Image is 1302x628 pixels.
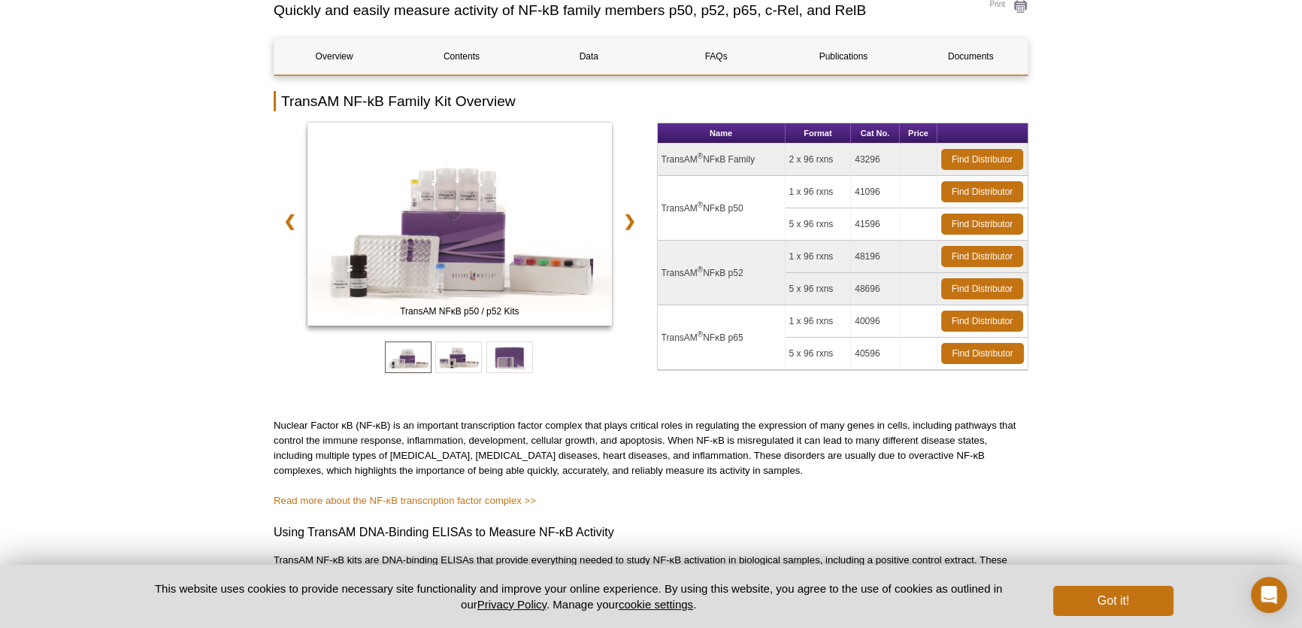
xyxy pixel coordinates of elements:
[786,144,852,176] td: 2 x 96 rxns
[851,305,900,338] td: 40096
[786,273,852,305] td: 5 x 96 rxns
[477,598,547,611] a: Privacy Policy
[911,38,1031,74] a: Documents
[941,343,1024,364] a: Find Distributor
[941,181,1023,202] a: Find Distributor
[658,241,786,305] td: TransAM NFκB p52
[698,201,703,209] sup: ®
[851,338,900,370] td: 40596
[851,241,900,273] td: 48196
[786,305,852,338] td: 1 x 96 rxns
[941,246,1023,267] a: Find Distributor
[941,214,1023,235] a: Find Distributor
[786,123,852,144] th: Format
[851,144,900,176] td: 43296
[274,204,306,238] a: ❮
[851,123,900,144] th: Cat No.
[274,495,536,506] a: Read more about the NF-κB transcription factor complex >>
[900,123,937,144] th: Price
[274,418,1028,478] p: Nuclear Factor κB (NF-κB) is an important transcription factor complex that plays critical roles ...
[274,553,1028,583] p: TransAM NF-κB kits are DNA-binding ELISAs that provide everything needed to study NF-κB activatio...
[658,176,786,241] td: TransAM NFκB p50
[658,305,786,370] td: TransAM NFκB p65
[274,91,1028,111] h2: TransAM NF-kB Family Kit Overview
[786,338,852,370] td: 5 x 96 rxns
[274,523,1028,542] h3: Using TransAM DNA-Binding ELISAs to Measure NF-κB Activity
[613,204,646,238] a: ❯
[129,581,1028,612] p: This website uses cookies to provide necessary site functionality and improve your online experie...
[658,123,786,144] th: Name
[658,144,786,176] td: TransAM NFκB Family
[529,38,649,74] a: Data
[851,176,900,208] td: 41096
[783,38,903,74] a: Publications
[941,278,1023,299] a: Find Distributor
[941,311,1023,332] a: Find Distributor
[1053,586,1173,616] button: Got it!
[1251,577,1287,613] div: Open Intercom Messenger
[656,38,776,74] a: FAQs
[698,330,703,338] sup: ®
[401,38,521,74] a: Contents
[274,4,957,17] h2: Quickly and easily measure activity of NF-kB family members p50, p52, p65, c-Rel, and RelB
[619,598,693,611] button: cookie settings
[307,123,612,326] img: TransAM NFκB p50 / p52 Kits
[307,123,612,330] a: TransAM NFκB p50 / p52 Kits
[274,38,394,74] a: Overview
[786,176,852,208] td: 1 x 96 rxns
[786,241,852,273] td: 1 x 96 rxns
[698,265,703,274] sup: ®
[310,304,608,319] span: TransAM NFκB p50 / p52 Kits
[851,273,900,305] td: 48696
[786,208,852,241] td: 5 x 96 rxns
[851,208,900,241] td: 41596
[941,149,1023,170] a: Find Distributor
[698,152,703,160] sup: ®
